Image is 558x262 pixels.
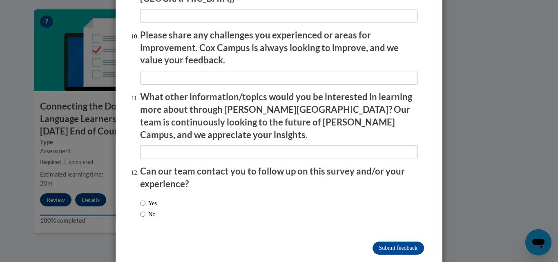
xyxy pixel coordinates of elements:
label: No [140,210,156,219]
input: Submit feedback [373,242,424,255]
p: Please share any challenges you experienced or areas for improvement. Cox Campus is always lookin... [140,29,418,67]
input: No [140,210,145,219]
p: Can our team contact you to follow up on this survey and/or your experience? [140,165,418,190]
p: What other information/topics would you be interested in learning more about through [PERSON_NAME... [140,91,418,141]
input: Yes [140,199,145,208]
label: Yes [140,199,157,208]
